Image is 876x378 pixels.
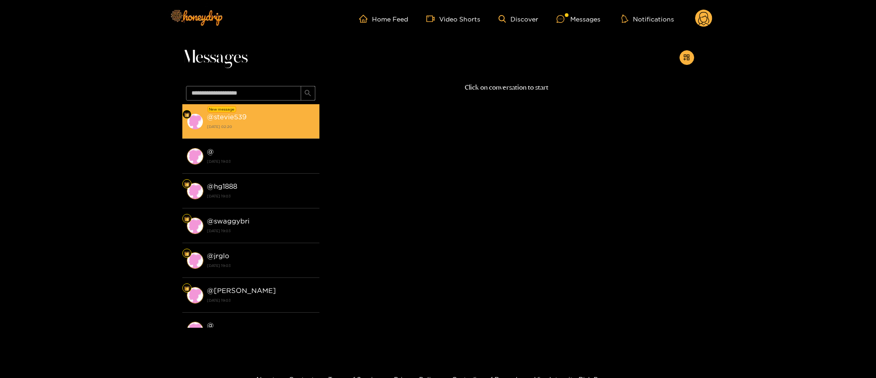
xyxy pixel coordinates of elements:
[680,50,694,65] button: appstore-add
[557,14,600,24] div: Messages
[187,287,203,303] img: conversation
[187,183,203,199] img: conversation
[207,252,229,260] strong: @ jrglo
[207,182,237,190] strong: @ hg1888
[426,15,439,23] span: video-camera
[184,216,190,222] img: Fan Level
[304,90,311,97] span: search
[187,148,203,165] img: conversation
[207,113,247,121] strong: @ stevie539
[187,252,203,269] img: conversation
[683,54,690,62] span: appstore-add
[207,217,250,225] strong: @ swaggybri
[184,112,190,117] img: Fan Level
[499,15,538,23] a: Discover
[207,321,214,329] strong: @
[359,15,372,23] span: home
[207,192,315,200] strong: [DATE] 19:03
[187,218,203,234] img: conversation
[207,122,315,131] strong: [DATE] 02:20
[207,227,315,235] strong: [DATE] 19:03
[207,261,315,270] strong: [DATE] 19:03
[184,286,190,291] img: Fan Level
[207,287,276,294] strong: @ [PERSON_NAME]
[207,296,315,304] strong: [DATE] 19:03
[426,15,480,23] a: Video Shorts
[207,148,214,155] strong: @
[184,251,190,256] img: Fan Level
[207,157,315,165] strong: [DATE] 19:03
[207,106,236,112] div: New message
[184,181,190,187] img: Fan Level
[301,86,315,101] button: search
[187,113,203,130] img: conversation
[182,47,248,69] span: Messages
[187,322,203,338] img: conversation
[319,82,694,93] p: Click on conversation to start
[619,14,677,23] button: Notifications
[359,15,408,23] a: Home Feed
